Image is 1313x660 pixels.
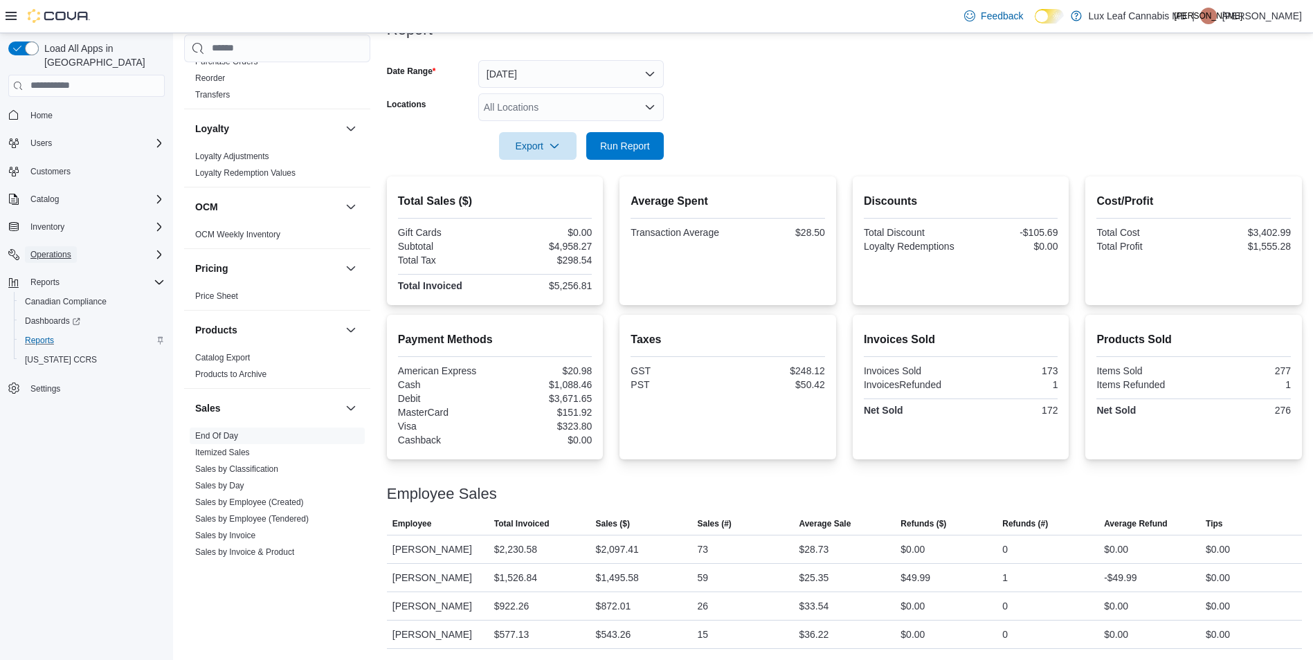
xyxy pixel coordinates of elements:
[19,293,112,310] a: Canadian Compliance
[498,365,592,376] div: $20.98
[1206,626,1230,643] div: $0.00
[30,166,71,177] span: Customers
[698,518,732,529] span: Sales (#)
[3,105,170,125] button: Home
[195,448,250,457] a: Itemized Sales
[184,349,370,388] div: Products
[631,379,725,390] div: PST
[799,518,851,529] span: Average Sale
[498,241,592,252] div: $4,958.27
[864,227,958,238] div: Total Discount
[195,531,255,540] a: Sales by Invoice
[596,626,631,643] div: $543.26
[864,379,958,390] div: InvoicesRefunded
[981,9,1023,23] span: Feedback
[1206,598,1230,614] div: $0.00
[864,193,1058,210] h2: Discounts
[195,151,269,162] span: Loyalty Adjustments
[799,541,828,558] div: $28.73
[30,249,71,260] span: Operations
[195,401,221,415] h3: Sales
[963,241,1058,252] div: $0.00
[343,120,359,137] button: Loyalty
[498,280,592,291] div: $5,256.81
[195,229,280,240] span: OCM Weekly Inventory
[698,541,709,558] div: 73
[1104,518,1168,529] span: Average Refund
[864,241,958,252] div: Loyalty Redemptions
[698,569,709,586] div: 59
[600,139,650,153] span: Run Report
[1197,405,1291,416] div: 276
[1035,9,1064,24] input: Dark Mode
[195,431,238,441] a: End Of Day
[1197,241,1291,252] div: $1,555.28
[1206,518,1222,529] span: Tips
[19,313,165,329] span: Dashboards
[195,323,340,337] button: Products
[900,626,925,643] div: $0.00
[195,230,280,239] a: OCM Weekly Inventory
[25,315,80,327] span: Dashboards
[3,217,170,237] button: Inventory
[25,191,165,208] span: Catalog
[387,66,436,77] label: Date Range
[1096,227,1190,238] div: Total Cost
[498,379,592,390] div: $1,088.46
[195,497,304,508] span: Sales by Employee (Created)
[494,626,529,643] div: $577.13
[494,598,529,614] div: $922.26
[25,219,165,235] span: Inventory
[25,354,97,365] span: [US_STATE] CCRS
[25,274,65,291] button: Reports
[3,378,170,398] button: Settings
[1200,8,1217,24] div: James Au
[731,365,825,376] div: $248.12
[195,168,296,178] a: Loyalty Redemption Values
[596,518,630,529] span: Sales ($)
[864,405,903,416] strong: Net Sold
[900,518,946,529] span: Refunds ($)
[25,379,165,396] span: Settings
[596,541,639,558] div: $2,097.41
[195,464,278,475] span: Sales by Classification
[343,260,359,277] button: Pricing
[387,592,489,620] div: [PERSON_NAME]
[1197,227,1291,238] div: $3,402.99
[1197,365,1291,376] div: 277
[195,369,266,380] span: Products to Archive
[19,332,165,349] span: Reports
[387,564,489,592] div: [PERSON_NAME]
[195,353,250,363] a: Catalog Export
[1222,8,1302,24] p: [PERSON_NAME]
[1206,569,1230,586] div: $0.00
[30,277,60,288] span: Reports
[586,132,664,160] button: Run Report
[195,90,230,100] a: Transfers
[387,621,489,648] div: [PERSON_NAME]
[1104,598,1128,614] div: $0.00
[963,227,1058,238] div: -$105.69
[631,365,725,376] div: GST
[3,245,170,264] button: Operations
[498,421,592,432] div: $323.80
[799,569,828,586] div: $25.35
[195,369,266,379] a: Products to Archive
[1002,518,1048,529] span: Refunds (#)
[1096,365,1190,376] div: Items Sold
[1096,193,1291,210] h2: Cost/Profit
[25,135,165,152] span: Users
[963,379,1058,390] div: 1
[25,163,165,180] span: Customers
[1104,569,1137,586] div: -$49.99
[398,241,492,252] div: Subtotal
[30,221,64,232] span: Inventory
[195,323,237,337] h3: Products
[3,190,170,209] button: Catalog
[1096,379,1190,390] div: Items Refunded
[30,383,60,394] span: Settings
[959,2,1029,30] a: Feedback
[1104,541,1128,558] div: $0.00
[195,73,225,83] a: Reorder
[698,626,709,643] div: 15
